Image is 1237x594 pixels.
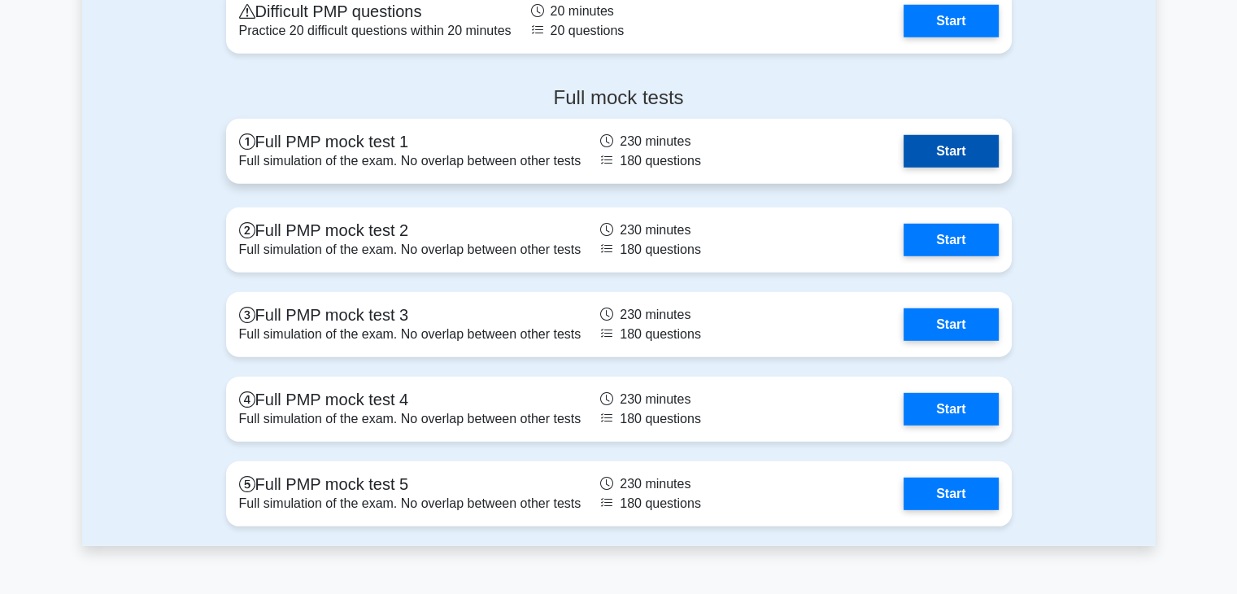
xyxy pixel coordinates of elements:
a: Start [904,478,998,510]
h4: Full mock tests [226,86,1012,110]
a: Start [904,224,998,256]
a: Start [904,135,998,168]
a: Start [904,5,998,37]
a: Start [904,308,998,341]
a: Start [904,393,998,426]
